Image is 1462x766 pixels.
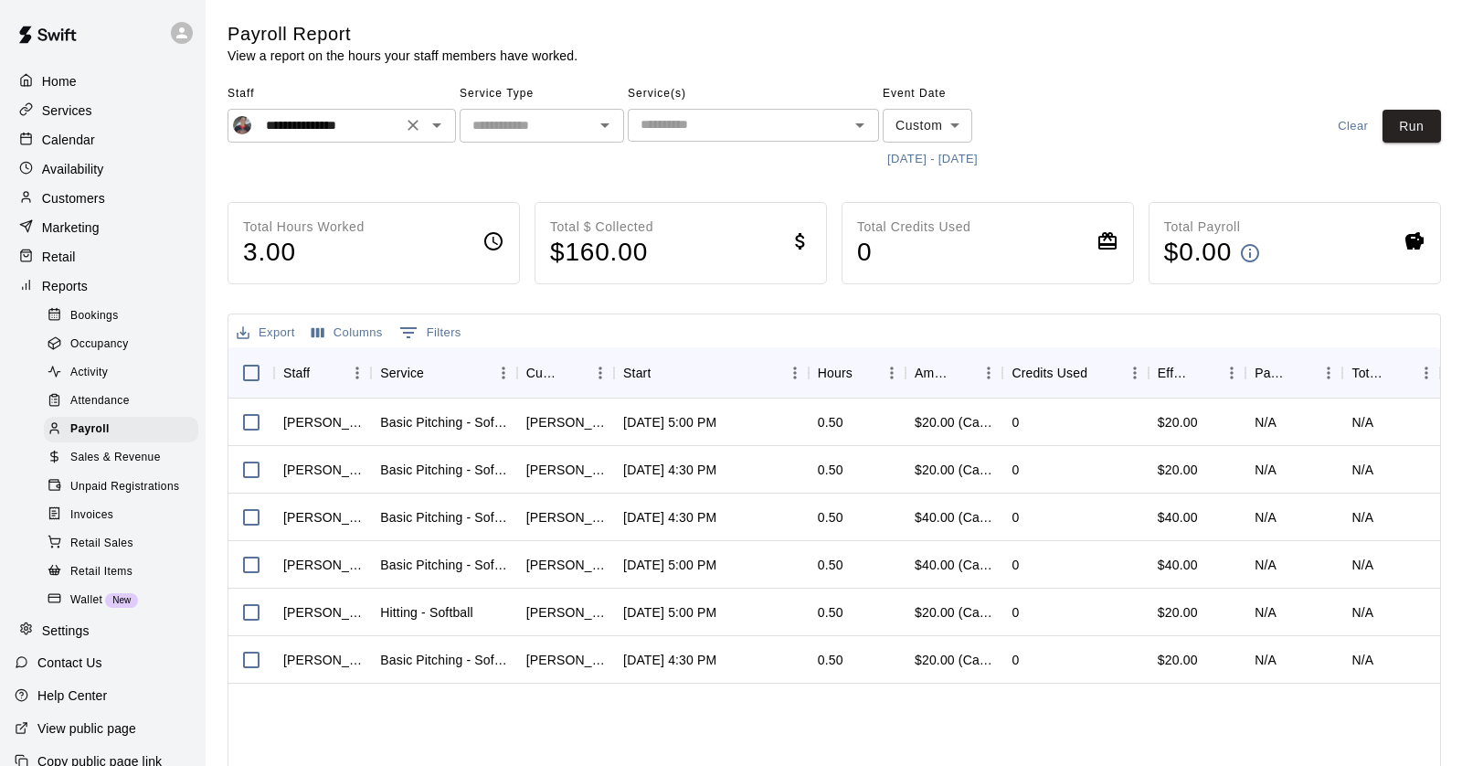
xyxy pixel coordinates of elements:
[105,595,138,605] span: New
[44,529,206,558] a: Retail Sales
[1315,359,1342,387] button: Menu
[44,359,206,388] a: Activity
[228,80,456,109] span: Staff
[37,654,102,672] p: Contact Us
[623,556,716,574] div: Aug 28, 2025, 5:00 PM
[42,248,76,266] p: Retail
[1255,556,1277,574] div: N/A
[42,189,105,207] p: Customers
[233,116,251,134] img: Lauren Hagedorn
[915,651,993,669] div: $20.00 (Card)
[380,651,507,669] div: Basic Pitching - Softball
[1351,347,1386,399] div: Total Pay
[70,420,110,439] span: Payroll
[380,508,507,527] div: Basic Pitching - Softball
[232,319,300,347] button: Export
[526,556,605,574] div: Ryan Kluss
[44,445,198,471] div: Sales & Revenue
[44,473,206,501] a: Unpaid Registrations
[42,160,104,178] p: Availability
[1289,360,1315,386] button: Sort
[283,651,362,669] div: Lauren Hagedorn
[906,347,1002,399] div: Amount Paid
[15,243,191,271] a: Retail
[818,556,843,574] div: 0.50
[587,359,614,387] button: Menu
[915,556,993,574] div: $40.00 (Card)
[526,461,605,479] div: Kate Best
[15,97,191,124] a: Services
[424,360,450,386] button: Sort
[15,68,191,95] a: Home
[623,508,716,527] div: Sep 3, 2025, 4:30 PM
[70,335,129,354] span: Occupancy
[44,503,198,528] div: Invoices
[623,461,716,479] div: Sep 8, 2025, 4:30 PM
[44,388,206,416] a: Attendance
[526,413,605,431] div: Kate Best
[857,218,970,237] p: Total Credits Used
[1351,413,1373,431] div: N/A
[243,218,365,237] p: Total Hours Worked
[70,307,119,325] span: Bookings
[243,237,365,269] h4: 3.00
[42,218,100,237] p: Marketing
[1149,446,1245,494] div: $20.00
[1121,359,1149,387] button: Menu
[1218,359,1245,387] button: Menu
[915,461,993,479] div: $20.00 (Card)
[1255,347,1289,399] div: Pay Rate
[44,444,206,473] a: Sales & Revenue
[15,126,191,154] a: Calendar
[526,508,605,527] div: Ryan Kluss
[818,461,843,479] div: 0.50
[70,591,102,610] span: Wallet
[283,508,362,527] div: Lauren Hagedorn
[70,449,161,467] span: Sales & Revenue
[15,214,191,241] a: Marketing
[915,347,949,399] div: Amount Paid
[1149,589,1245,636] div: $20.00
[915,413,993,431] div: $20.00 (Card)
[310,360,335,386] button: Sort
[1342,347,1439,399] div: Total Pay
[1351,461,1373,479] div: N/A
[44,474,198,500] div: Unpaid Registrations
[44,501,206,529] a: Invoices
[1383,110,1441,144] button: Run
[44,360,198,386] div: Activity
[1164,218,1261,237] p: Total Payroll
[380,461,507,479] div: Basic Pitching - Softball
[623,603,716,622] div: Aug 27, 2025, 5:00 PM
[1149,494,1245,541] div: $40.00
[15,272,191,300] div: Reports
[228,22,577,47] h5: Payroll Report
[526,651,605,669] div: Kate Best
[614,347,809,399] div: Start
[44,417,198,442] div: Payroll
[42,622,90,640] p: Settings
[37,719,136,738] p: View public page
[424,112,450,138] button: Open
[818,347,853,399] div: Hours
[44,303,198,329] div: Bookings
[1012,556,1019,574] div: 0
[44,332,198,357] div: Occupancy
[526,347,561,399] div: Customer
[15,617,191,644] a: Settings
[857,237,970,269] h4: 0
[44,558,206,586] a: Retail Items
[781,359,809,387] button: Menu
[42,131,95,149] p: Calendar
[1324,110,1383,144] button: Clear
[228,47,577,65] p: View a report on the hours your staff members have worked.
[70,392,130,410] span: Attendance
[651,360,676,386] button: Sort
[592,112,618,138] button: Open
[517,347,614,399] div: Customer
